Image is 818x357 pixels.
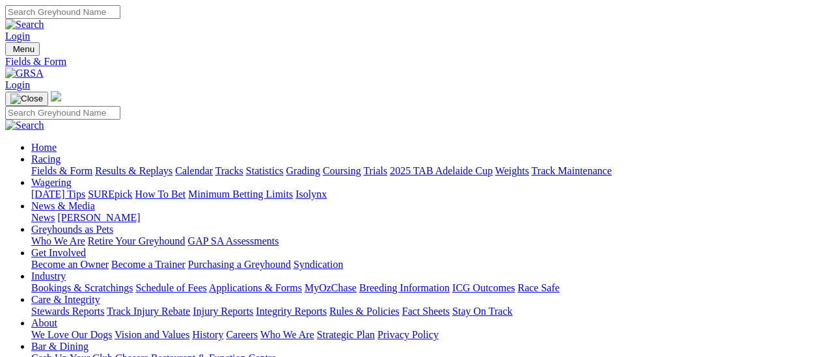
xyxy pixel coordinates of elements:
[256,306,327,317] a: Integrity Reports
[317,329,375,340] a: Strategic Plan
[390,165,493,176] a: 2025 TAB Adelaide Cup
[31,317,57,328] a: About
[402,306,450,317] a: Fact Sheets
[31,189,85,200] a: [DATE] Tips
[31,259,813,271] div: Get Involved
[31,212,813,224] div: News & Media
[5,92,48,106] button: Toggle navigation
[305,282,357,293] a: MyOzChase
[31,224,113,235] a: Greyhounds as Pets
[532,165,612,176] a: Track Maintenance
[31,177,72,188] a: Wagering
[31,341,89,352] a: Bar & Dining
[452,306,512,317] a: Stay On Track
[188,235,279,246] a: GAP SA Assessments
[452,282,515,293] a: ICG Outcomes
[95,165,172,176] a: Results & Replays
[5,79,30,90] a: Login
[31,142,57,153] a: Home
[359,282,450,293] a: Breeding Information
[88,235,185,246] a: Retire Your Greyhound
[31,165,92,176] a: Fields & Form
[5,42,40,56] button: Toggle navigation
[293,259,343,270] a: Syndication
[5,31,30,42] a: Login
[115,329,189,340] a: Vision and Values
[260,329,314,340] a: Who We Are
[10,94,43,104] img: Close
[135,189,186,200] a: How To Bet
[31,153,61,165] a: Racing
[31,235,85,246] a: Who We Are
[246,165,284,176] a: Statistics
[31,282,813,294] div: Industry
[31,271,66,282] a: Industry
[31,165,813,177] div: Racing
[31,200,95,211] a: News & Media
[31,329,112,340] a: We Love Our Dogs
[31,294,100,305] a: Care & Integrity
[363,165,387,176] a: Trials
[13,44,34,54] span: Menu
[31,329,813,341] div: About
[209,282,302,293] a: Applications & Forms
[5,106,120,120] input: Search
[377,329,439,340] a: Privacy Policy
[88,189,132,200] a: SUREpick
[5,56,813,68] a: Fields & Form
[188,189,293,200] a: Minimum Betting Limits
[323,165,361,176] a: Coursing
[5,68,44,79] img: GRSA
[31,306,104,317] a: Stewards Reports
[175,165,213,176] a: Calendar
[5,120,44,131] img: Search
[215,165,243,176] a: Tracks
[192,329,223,340] a: History
[135,282,206,293] a: Schedule of Fees
[329,306,400,317] a: Rules & Policies
[188,259,291,270] a: Purchasing a Greyhound
[51,91,61,101] img: logo-grsa-white.png
[193,306,253,317] a: Injury Reports
[31,306,813,317] div: Care & Integrity
[31,212,55,223] a: News
[107,306,190,317] a: Track Injury Rebate
[5,5,120,19] input: Search
[295,189,327,200] a: Isolynx
[31,259,109,270] a: Become an Owner
[31,247,86,258] a: Get Involved
[31,235,813,247] div: Greyhounds as Pets
[517,282,559,293] a: Race Safe
[111,259,185,270] a: Become a Trainer
[31,282,133,293] a: Bookings & Scratchings
[57,212,140,223] a: [PERSON_NAME]
[226,329,258,340] a: Careers
[286,165,320,176] a: Grading
[5,19,44,31] img: Search
[31,189,813,200] div: Wagering
[495,165,529,176] a: Weights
